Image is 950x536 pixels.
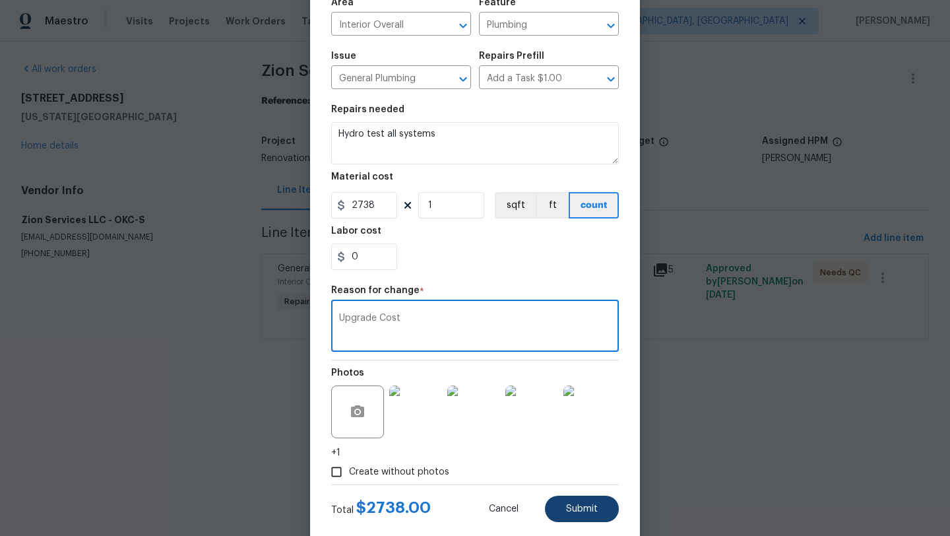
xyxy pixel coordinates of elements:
span: +1 [331,446,340,459]
button: ft [536,192,569,218]
button: Open [454,70,472,88]
button: Open [454,17,472,35]
h5: Issue [331,51,356,61]
h5: Photos [331,368,364,378]
h5: Repairs Prefill [479,51,544,61]
span: Create without photos [349,465,449,479]
button: sqft [495,192,536,218]
button: Submit [545,496,619,522]
textarea: Upgrade Cost [339,314,611,341]
span: Cancel [489,504,519,514]
span: $ 2738.00 [356,500,431,516]
textarea: Hydro test all systems [331,122,619,164]
button: Open [602,70,620,88]
h5: Repairs needed [331,105,404,114]
span: Submit [566,504,598,514]
h5: Material cost [331,172,393,182]
div: Total [331,501,431,517]
button: Cancel [468,496,540,522]
button: Open [602,17,620,35]
button: count [569,192,619,218]
h5: Reason for change [331,286,420,295]
h5: Labor cost [331,226,381,236]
